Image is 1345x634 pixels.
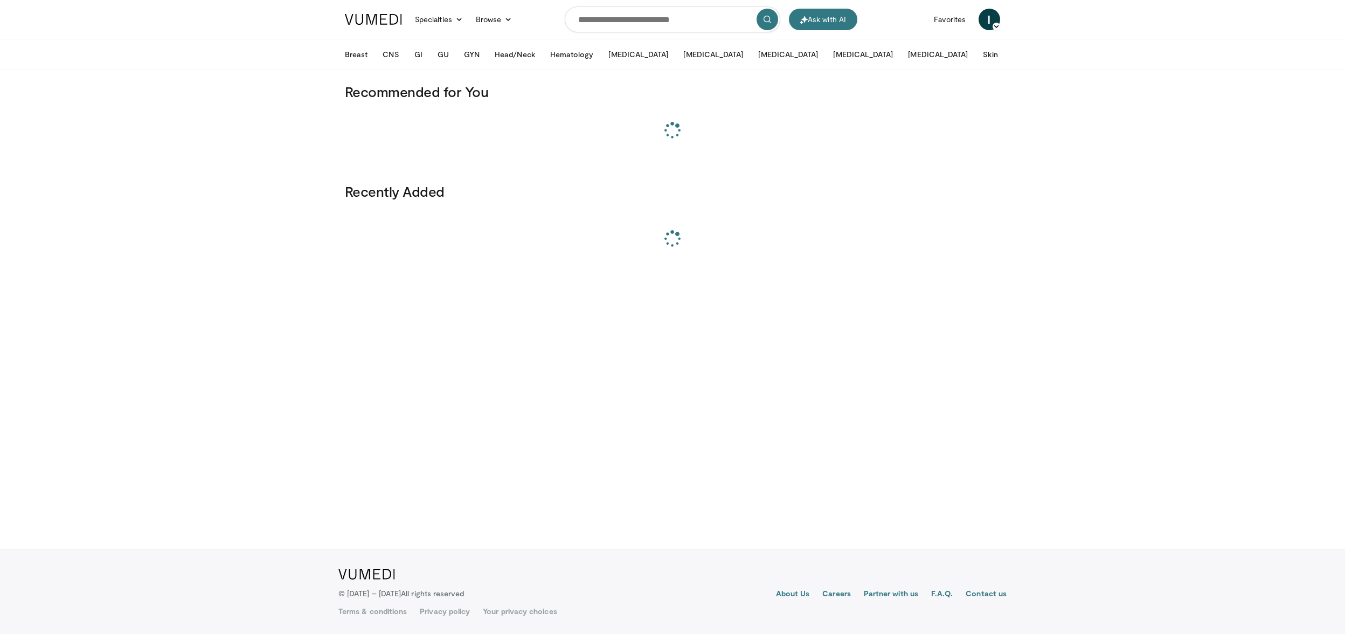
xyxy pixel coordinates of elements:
button: Hematology [544,44,600,65]
button: [MEDICAL_DATA] [602,44,675,65]
a: I [979,9,1000,30]
img: VuMedi Logo [338,569,395,580]
button: GYN [457,44,486,65]
h3: Recommended for You [345,83,1000,100]
a: Specialties [408,9,469,30]
a: Your privacy choices [483,606,557,617]
a: Browse [469,9,519,30]
a: Partner with us [864,588,918,601]
input: Search topics, interventions [565,6,780,32]
a: About Us [776,588,810,601]
button: Head/Neck [488,44,542,65]
button: [MEDICAL_DATA] [677,44,750,65]
a: Favorites [927,9,972,30]
button: GI [408,44,429,65]
p: © [DATE] – [DATE] [338,588,464,599]
button: GU [431,44,455,65]
a: F.A.Q. [931,588,953,601]
button: CNS [376,44,405,65]
button: Ask with AI [789,9,857,30]
a: Careers [822,588,851,601]
button: [MEDICAL_DATA] [827,44,899,65]
a: Contact us [966,588,1007,601]
a: Privacy policy [420,606,470,617]
button: [MEDICAL_DATA] [752,44,824,65]
button: Skin [976,44,1004,65]
a: Terms & conditions [338,606,407,617]
span: All rights reserved [401,589,464,598]
button: [MEDICAL_DATA] [902,44,974,65]
img: VuMedi Logo [345,14,402,25]
button: Breast [338,44,374,65]
h3: Recently Added [345,183,1000,200]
